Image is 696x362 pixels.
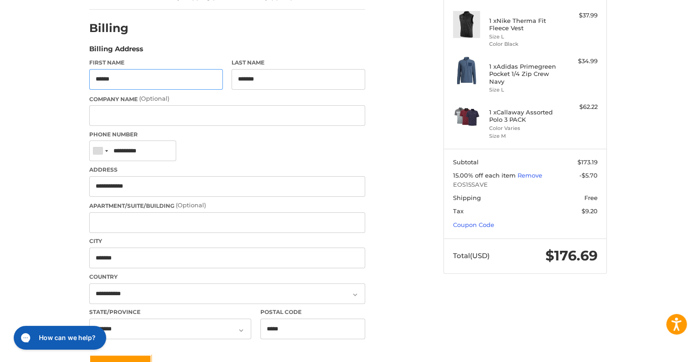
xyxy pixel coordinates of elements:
[453,180,598,189] span: EOS15SAVE
[89,21,143,35] h2: Billing
[577,158,598,166] span: $173.19
[453,207,464,215] span: Tax
[489,132,559,140] li: Size M
[89,201,365,210] label: Apartment/Suite/Building
[584,194,598,201] span: Free
[89,273,365,281] label: Country
[89,308,251,316] label: State/Province
[518,172,542,179] a: Remove
[89,44,143,59] legend: Billing Address
[89,94,365,103] label: Company Name
[489,33,559,41] li: Size L
[579,172,598,179] span: -$5.70
[489,63,559,85] h4: 1 x Adidas Primegreen Pocket 1/4 Zip Crew Navy
[489,86,559,94] li: Size L
[260,308,366,316] label: Postal Code
[489,124,559,132] li: Color Varies
[89,237,365,245] label: City
[489,108,559,124] h4: 1 x Callaway Assorted Polo 3 PACK
[139,95,169,102] small: (Optional)
[489,40,559,48] li: Color Black
[453,251,490,260] span: Total (USD)
[89,166,365,174] label: Address
[582,207,598,215] span: $9.20
[232,59,365,67] label: Last Name
[9,323,108,353] iframe: Gorgias live chat messenger
[89,130,365,139] label: Phone Number
[453,194,481,201] span: Shipping
[561,57,598,66] div: $34.99
[453,221,494,228] a: Coupon Code
[453,158,479,166] span: Subtotal
[89,59,223,67] label: First Name
[561,103,598,112] div: $62.22
[561,11,598,20] div: $37.99
[176,201,206,209] small: (Optional)
[453,172,518,179] span: 15.00% off each item
[545,247,598,264] span: $176.69
[489,17,559,32] h4: 1 x Nike Therma Fit Fleece Vest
